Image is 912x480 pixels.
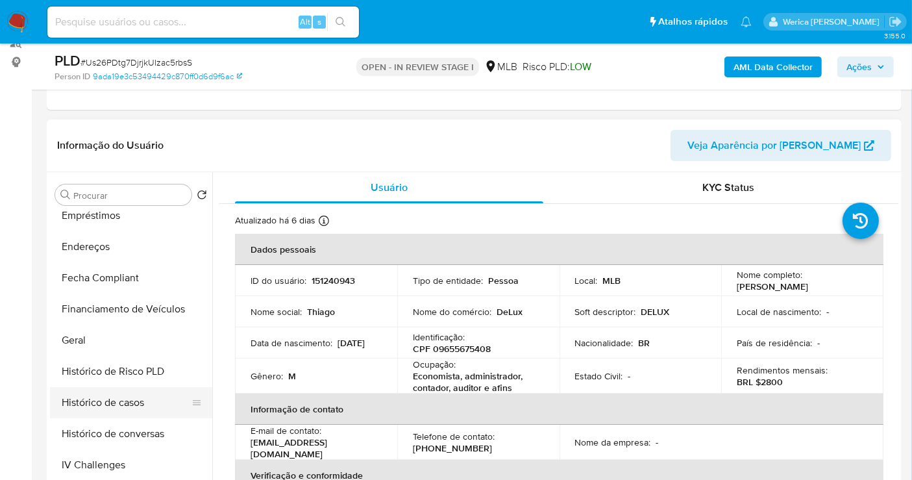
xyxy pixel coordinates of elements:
[50,418,212,449] button: Histórico de conversas
[523,60,591,74] span: Risco PLD:
[413,442,492,454] p: [PHONE_NUMBER]
[251,436,376,460] p: [EMAIL_ADDRESS][DOMAIN_NAME]
[575,306,636,318] p: Soft descriptor :
[197,190,207,204] button: Retornar ao pedido padrão
[484,60,517,74] div: MLB
[413,275,483,286] p: Tipo de entidade :
[413,331,465,343] p: Identificação :
[737,376,783,388] p: BRL $2800
[93,71,242,82] a: 9ada19e3c53494429c870ff0d6d9f6ac
[826,306,829,318] p: -
[50,294,212,325] button: Financiamento de Veículos
[317,16,321,28] span: s
[737,337,812,349] p: País de residência :
[73,190,186,201] input: Procurar
[671,130,891,161] button: Veja Aparência por [PERSON_NAME]
[656,436,659,448] p: -
[307,306,335,318] p: Thiago
[497,306,523,318] p: DeLux
[889,15,902,29] a: Sair
[413,359,456,370] p: Ocupação :
[737,281,808,292] p: [PERSON_NAME]
[570,59,591,74] span: LOW
[413,370,539,394] p: Economista, administrador, contador, auditor e afins
[235,234,883,265] th: Dados pessoais
[50,356,212,387] button: Histórico de Risco PLD
[413,306,491,318] p: Nome do comércio :
[837,57,894,77] button: Ações
[371,180,408,195] span: Usuário
[50,231,212,262] button: Endereços
[687,130,861,161] span: Veja Aparência por [PERSON_NAME]
[235,394,883,425] th: Informação de contato
[724,57,822,77] button: AML Data Collector
[737,269,802,281] p: Nome completo :
[312,275,355,286] p: 151240943
[884,31,906,41] span: 3.155.0
[603,275,621,286] p: MLB
[817,337,820,349] p: -
[658,15,728,29] span: Atalhos rápidos
[628,370,631,382] p: -
[50,200,212,231] button: Empréstimos
[641,306,670,318] p: DELUX
[575,275,598,286] p: Local :
[80,56,192,69] span: # Us26PDtg7DjrjkUIzac5rbsS
[741,16,752,27] a: Notificações
[413,431,495,442] p: Telefone de contato :
[251,306,302,318] p: Nome social :
[251,425,321,436] p: E-mail de contato :
[703,180,755,195] span: KYC Status
[783,16,884,28] p: werica.jgaldencio@mercadolivre.com
[356,58,479,76] p: OPEN - IN REVIEW STAGE I
[55,71,90,82] b: Person ID
[50,262,212,294] button: Fecha Compliant
[575,370,623,382] p: Estado Civil :
[737,364,828,376] p: Rendimentos mensais :
[300,16,310,28] span: Alt
[338,337,365,349] p: [DATE]
[488,275,519,286] p: Pessoa
[733,57,813,77] b: AML Data Collector
[575,436,651,448] p: Nome da empresa :
[50,387,202,418] button: Histórico de casos
[639,337,650,349] p: BR
[55,50,80,71] b: PLD
[251,370,283,382] p: Gênero :
[251,337,332,349] p: Data de nascimento :
[846,57,872,77] span: Ações
[50,325,212,356] button: Geral
[575,337,634,349] p: Nacionalidade :
[57,139,164,152] h1: Informação do Usuário
[288,370,296,382] p: M
[60,190,71,200] button: Procurar
[251,275,306,286] p: ID do usuário :
[413,343,491,355] p: CPF 09655675408
[235,214,315,227] p: Atualizado há 6 dias
[47,14,359,31] input: Pesquise usuários ou casos...
[737,306,821,318] p: Local de nascimento :
[327,13,354,31] button: search-icon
